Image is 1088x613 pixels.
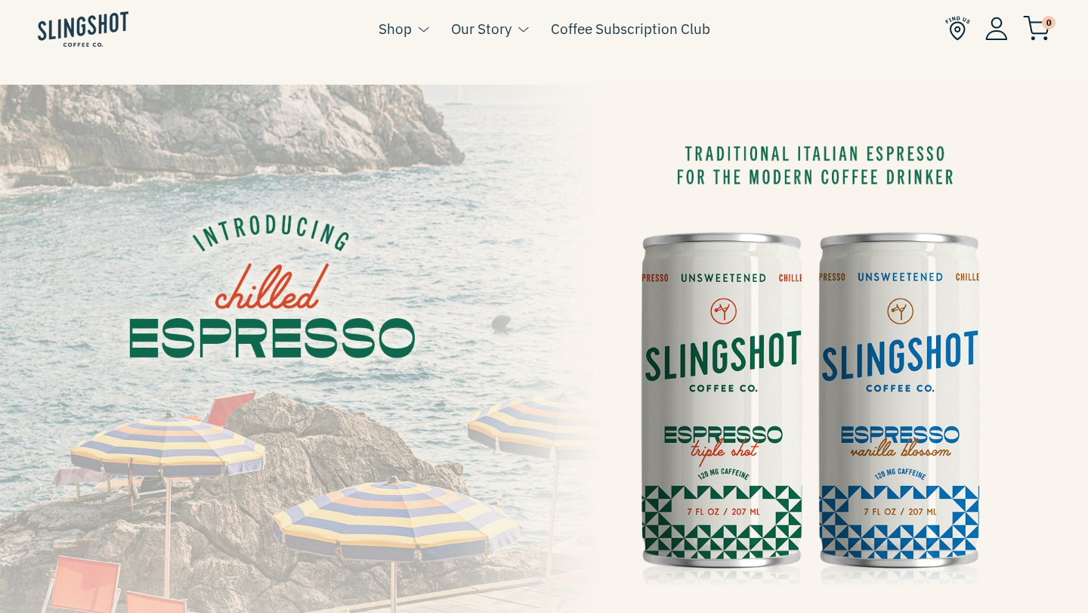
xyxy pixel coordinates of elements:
[379,17,412,40] a: Shop
[551,17,710,40] a: Coffee Subscription Club
[1023,16,1050,41] img: cart
[1023,20,1050,38] a: 0
[1042,16,1056,29] span: 0
[451,17,512,40] a: Our Story
[945,16,970,41] img: Find Us
[985,17,1008,40] img: Account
